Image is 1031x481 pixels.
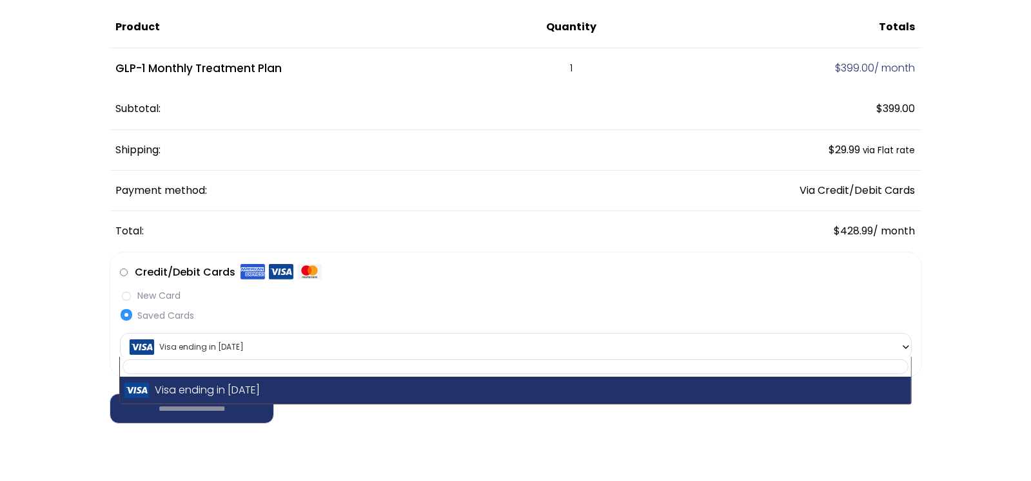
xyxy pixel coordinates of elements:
[110,211,641,251] th: Total:
[110,130,641,171] th: Shipping:
[829,142,861,157] span: 29.99
[120,309,912,323] label: Saved Cards
[640,211,921,251] td: / month
[297,263,322,280] img: Mastercard
[110,7,502,48] th: Product
[502,7,641,48] th: Quantity
[241,263,265,280] img: Amex
[863,144,916,156] small: via Flat rate
[110,171,641,211] th: Payment method:
[640,171,921,211] td: Via Credit/Debit Cards
[110,48,502,90] td: GLP-1 Monthly Treatment Plan
[640,48,921,90] td: / month
[120,377,910,404] li: Visa ending in [DATE]
[836,61,875,75] span: 399.00
[110,89,641,129] th: Subtotal:
[502,48,641,90] td: 1
[877,101,883,116] span: $
[834,223,841,238] span: $
[877,101,916,116] span: 399.00
[640,7,921,48] th: Totals
[120,333,912,360] span: Visa ending in 1365
[120,289,912,303] label: New Card
[269,263,293,280] img: Visa
[124,334,908,361] span: Visa ending in 1365
[836,61,841,75] span: $
[829,142,836,157] span: $
[135,262,322,283] label: Credit/Debit Cards
[834,223,874,238] span: 428.99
